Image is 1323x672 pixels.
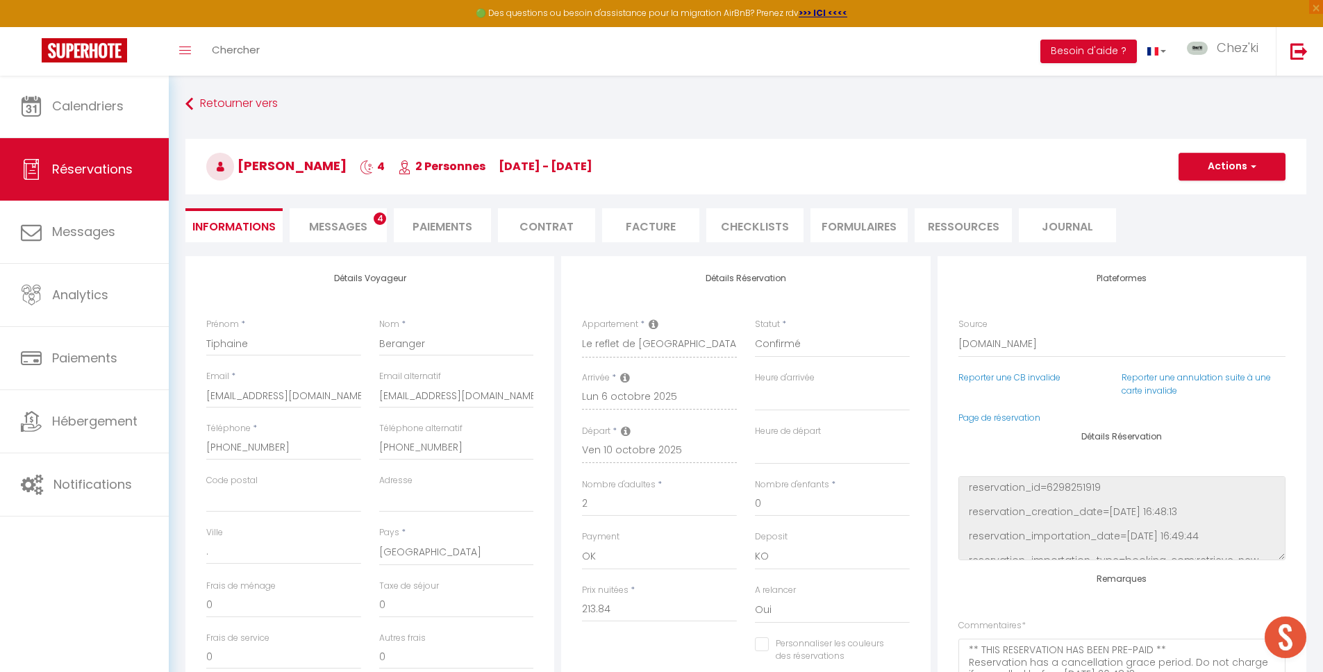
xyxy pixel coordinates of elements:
[185,92,1306,117] a: Retourner vers
[379,318,399,331] label: Nom
[755,371,815,385] label: Heure d'arrivée
[755,478,829,492] label: Nombre d'enfants
[212,42,260,57] span: Chercher
[755,530,788,544] label: Deposit
[206,422,251,435] label: Téléphone
[379,632,426,645] label: Autres frais
[706,208,804,242] li: CHECKLISTS
[498,208,595,242] li: Contrat
[379,422,463,435] label: Téléphone alternatif
[52,223,115,240] span: Messages
[206,318,239,331] label: Prénom
[52,349,117,367] span: Paiements
[958,412,1040,423] a: Page de réservation
[374,212,386,225] span: 4
[53,476,132,493] span: Notifications
[1122,371,1271,396] a: Reporter une annulation suite à une carte invalide
[499,158,592,174] span: [DATE] - [DATE]
[1019,208,1116,242] li: Journal
[206,474,258,487] label: Code postal
[379,580,439,593] label: Taxe de séjour
[379,526,399,539] label: Pays
[379,474,413,487] label: Adresse
[582,274,909,283] h4: Détails Réservation
[52,97,124,115] span: Calendriers
[1290,42,1308,60] img: logout
[958,371,1060,383] a: Reporter une CB invalide
[582,478,656,492] label: Nombre d'adultes
[1179,153,1285,180] button: Actions
[582,425,610,438] label: Départ
[394,208,491,242] li: Paiements
[360,158,385,174] span: 4
[206,274,533,283] h4: Détails Voyageur
[755,425,821,438] label: Heure de départ
[206,370,229,383] label: Email
[185,208,283,242] li: Informations
[52,412,138,430] span: Hébergement
[958,318,988,331] label: Source
[958,619,1026,632] label: Commentaires
[398,158,485,174] span: 2 Personnes
[582,584,629,597] label: Prix nuitées
[1176,27,1276,76] a: ... Chez'ki
[52,160,133,178] span: Réservations
[206,157,347,174] span: [PERSON_NAME]
[1040,40,1137,63] button: Besoin d'aide ?
[810,208,908,242] li: FORMULAIRES
[1265,616,1306,658] div: Ouvrir le chat
[799,7,847,19] a: >>> ICI <<<<
[582,371,610,385] label: Arrivée
[1187,42,1208,55] img: ...
[755,318,780,331] label: Statut
[582,530,619,544] label: Payment
[1217,39,1258,56] span: Chez'ki
[915,208,1012,242] li: Ressources
[206,632,269,645] label: Frais de service
[755,584,796,597] label: A relancer
[52,286,108,303] span: Analytics
[201,27,270,76] a: Chercher
[958,274,1285,283] h4: Plateformes
[309,219,367,235] span: Messages
[582,318,638,331] label: Appartement
[206,526,223,539] label: Ville
[42,38,127,62] img: Super Booking
[206,580,276,593] label: Frais de ménage
[958,432,1285,442] h4: Détails Réservation
[379,370,441,383] label: Email alternatif
[958,574,1285,584] h4: Remarques
[602,208,699,242] li: Facture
